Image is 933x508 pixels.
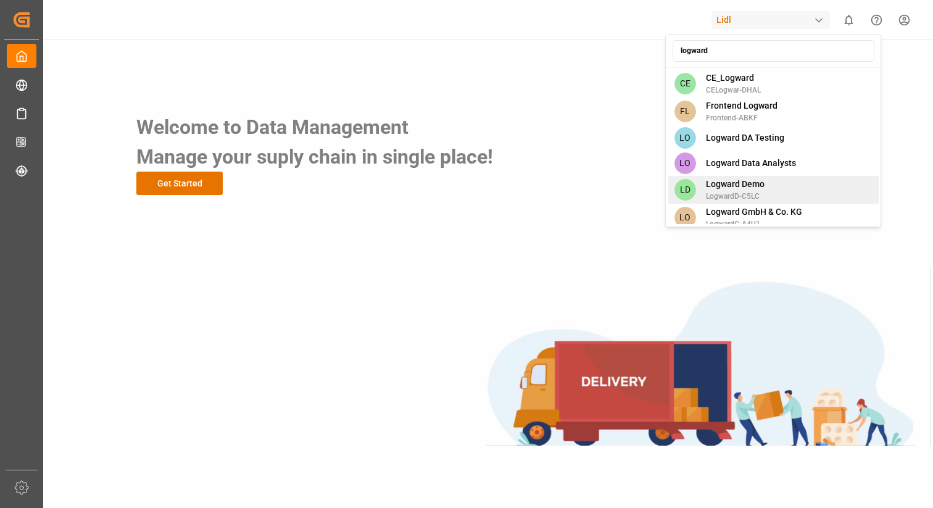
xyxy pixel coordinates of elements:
span: CELogwar-DHAL [706,85,761,96]
span: Frontend-ABKF [706,112,777,123]
span: CE [674,73,696,94]
span: LogwardG-A4U1 [706,219,802,230]
span: LD [674,179,696,201]
span: LO [674,207,696,228]
span: Frontend Logward [706,99,777,112]
span: FL [674,101,696,122]
span: LogwardD-C5LC [706,191,765,202]
span: Logward DA Testing [706,131,784,144]
span: Logward GmbH & Co. KG [706,206,802,219]
span: Logward Data Analysts [706,157,796,170]
span: Logward Demo [706,178,765,191]
span: CE_Logward [706,72,761,85]
span: LO [674,127,696,149]
span: LO [674,152,696,174]
input: Search an account... [673,40,874,62]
